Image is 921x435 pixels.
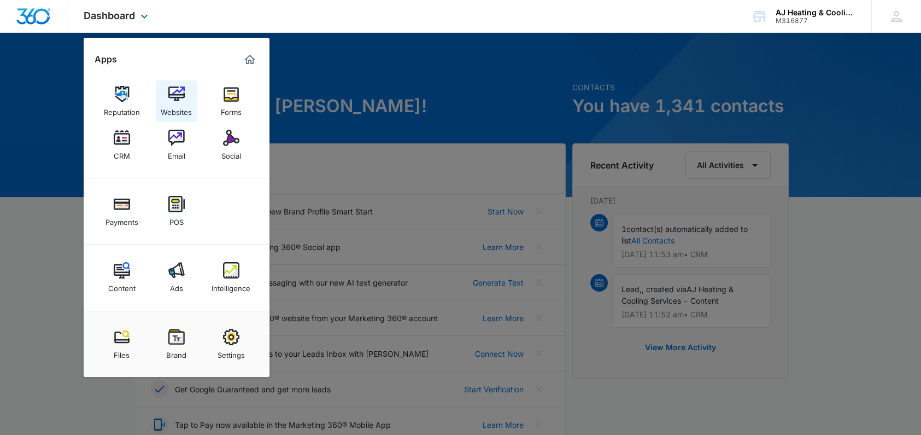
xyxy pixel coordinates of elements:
[170,279,183,293] div: Ads
[95,54,117,65] h2: Apps
[156,124,197,166] a: Email
[212,279,250,293] div: Intelligence
[156,257,197,298] a: Ads
[114,345,130,359] div: Files
[161,102,192,117] div: Websites
[210,80,252,122] a: Forms
[776,17,855,25] div: account id
[210,257,252,298] a: Intelligence
[210,124,252,166] a: Social
[166,345,186,359] div: Brand
[108,279,136,293] div: Content
[221,146,241,160] div: Social
[101,323,143,365] a: Files
[221,102,242,117] div: Forms
[156,80,197,122] a: Websites
[168,146,185,160] div: Email
[776,8,855,17] div: account name
[101,257,143,298] a: Content
[156,323,197,365] a: Brand
[84,10,135,21] span: Dashboard
[218,345,245,359] div: Settings
[156,190,197,232] a: POS
[114,146,130,160] div: CRM
[210,323,252,365] a: Settings
[104,102,140,117] div: Reputation
[101,80,143,122] a: Reputation
[169,212,184,227] div: POS
[241,51,259,68] a: Marketing 360® Dashboard
[101,190,143,232] a: Payments
[101,124,143,166] a: CRM
[105,212,138,227] div: Payments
